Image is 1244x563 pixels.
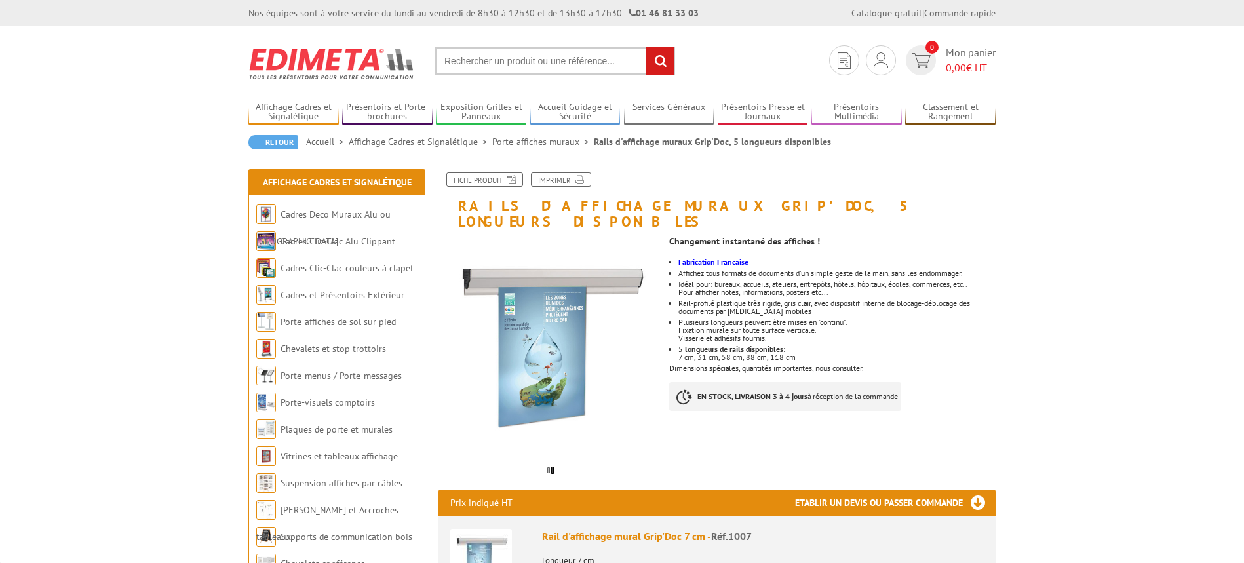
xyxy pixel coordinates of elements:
span: € HT [946,60,996,75]
a: Porte-affiches muraux [492,136,594,147]
a: Affichage Cadres et Signalétique [263,176,412,188]
h3: Etablir un devis ou passer commande [795,490,996,516]
input: rechercher [646,47,674,75]
div: Nos équipes sont à votre service du lundi au vendredi de 8h30 à 12h30 et de 13h30 à 17h30 [248,7,699,20]
a: Services Généraux [624,102,714,123]
h1: Rails d'affichage muraux Grip'Doc, 5 longueurs disponibles [429,172,1005,229]
span: Réf.1007 [711,530,752,543]
img: Cadres Clic-Clac couleurs à clapet [256,258,276,278]
img: Porte-affiches de sol sur pied [256,312,276,332]
strong: 01 46 81 33 03 [629,7,699,19]
a: Vitrines et tableaux affichage [281,450,398,462]
div: Rail d'affichage mural Grip'Doc 7 cm - [542,529,984,544]
a: Fiche produit [446,172,523,187]
a: Affichage Cadres et Signalétique [349,136,492,147]
strong: EN STOCK, LIVRAISON 3 à 4 jours [697,391,807,401]
img: Chevalets et stop trottoirs [256,339,276,359]
a: Cadres Clic-Clac Alu Clippant [281,235,395,247]
li: Visserie et adhésifs fournis. [678,319,996,342]
img: rail_affichage_mural_grip_documents_7cm_1007_1.jpg [438,236,659,457]
p: Fixation murale sur toute surface verticale. [678,326,996,334]
p: Prix indiqué HT [450,490,513,516]
img: devis rapide [874,52,888,68]
a: Porte-visuels comptoirs [281,397,375,408]
a: Cadres Deco Muraux Alu ou [GEOGRAPHIC_DATA] [256,208,391,247]
span: 0,00 [946,61,966,74]
a: Cadres et Présentoirs Extérieur [281,289,404,301]
img: Porte-menus / Porte-messages [256,366,276,385]
a: Accueil [306,136,349,147]
a: Retour [248,135,298,149]
a: Supports de communication bois [281,531,412,543]
strong: Changement instantané des affiches ! [669,235,820,247]
a: devis rapide 0 Mon panier 0,00€ HT [903,45,996,75]
span: 0 [925,41,939,54]
a: Imprimer [531,172,591,187]
img: Cimaises et Accroches tableaux [256,500,276,520]
li: 7 cm, 31 cm, 58 cm, 88 cm, 118 cm [678,345,996,361]
a: Plaques de porte et murales [281,423,393,435]
img: devis rapide [838,52,851,69]
a: [PERSON_NAME] et Accroches tableaux [256,504,398,543]
li: Rails d'affichage muraux Grip'Doc, 5 longueurs disponibles [594,135,831,148]
p: à réception de la commande [669,382,901,411]
input: Rechercher un produit ou une référence... [435,47,675,75]
img: Vitrines et tableaux affichage [256,446,276,466]
a: Catalogue gratuit [851,7,922,19]
strong: Fabrication Francaise [678,257,748,267]
a: Porte-affiches de sol sur pied [281,316,396,328]
a: Classement et Rangement [905,102,996,123]
img: Suspension affiches par câbles [256,473,276,493]
div: Dimensions spéciales, quantités importantes, nous consulter. [669,229,1005,424]
a: Accueil Guidage et Sécurité [530,102,621,123]
strong: 5 longueurs de rails disponibles: [678,344,785,354]
span: Mon panier [946,45,996,75]
a: Exposition Grilles et Panneaux [436,102,526,123]
a: Affichage Cadres et Signalétique [248,102,339,123]
a: Cadres Clic-Clac couleurs à clapet [281,262,414,274]
p: Plusieurs longueurs peuvent être mises en "continu". [678,319,996,326]
a: Commande rapide [924,7,996,19]
li: Affichez tous formats de documents d'un simple geste de la main, sans les endommager. [678,269,996,277]
img: Edimeta [248,39,416,88]
a: Chevalets et stop trottoirs [281,343,386,355]
img: Plaques de porte et murales [256,419,276,439]
a: Suspension affiches par câbles [281,477,402,489]
li: Idéal pour: bureaux, accueils, ateliers, entrepôts, hôtels, hôpitaux, écoles, commerces, etc.. Po... [678,281,996,296]
img: Cadres et Présentoirs Extérieur [256,285,276,305]
div: | [851,7,996,20]
a: Présentoirs Multimédia [811,102,902,123]
img: Cadres Deco Muraux Alu ou Bois [256,204,276,224]
a: Présentoirs et Porte-brochures [342,102,433,123]
a: Présentoirs Presse et Journaux [718,102,808,123]
p: Rail-profilé plastique très rigide, gris clair, avec dispositif interne de blocage-déblocage des ... [678,300,996,315]
img: Porte-visuels comptoirs [256,393,276,412]
a: Porte-menus / Porte-messages [281,370,402,381]
img: devis rapide [912,53,931,68]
